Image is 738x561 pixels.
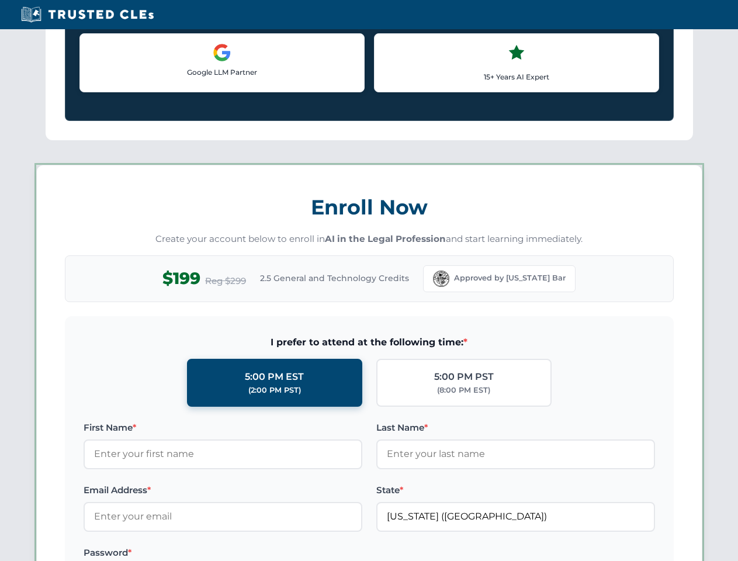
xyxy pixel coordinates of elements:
h3: Enroll Now [65,189,674,226]
div: (8:00 PM EST) [437,385,490,396]
label: Password [84,546,362,560]
strong: AI in the Legal Profession [325,233,446,244]
img: Trusted CLEs [18,6,157,23]
label: State [376,483,655,497]
div: 5:00 PM PST [434,369,494,385]
span: 2.5 General and Technology Credits [260,272,409,285]
div: (2:00 PM PST) [248,385,301,396]
img: Google [213,43,231,62]
img: Florida Bar [433,271,449,287]
span: I prefer to attend at the following time: [84,335,655,350]
input: Enter your email [84,502,362,531]
p: Google LLM Partner [89,67,355,78]
input: Florida (FL) [376,502,655,531]
span: Approved by [US_STATE] Bar [454,272,566,284]
div: 5:00 PM EST [245,369,304,385]
p: Create your account below to enroll in and start learning immediately. [65,233,674,246]
span: Reg $299 [205,274,246,288]
input: Enter your first name [84,439,362,469]
label: Email Address [84,483,362,497]
span: $199 [162,265,200,292]
label: First Name [84,421,362,435]
label: Last Name [376,421,655,435]
p: 15+ Years AI Expert [384,71,649,82]
input: Enter your last name [376,439,655,469]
